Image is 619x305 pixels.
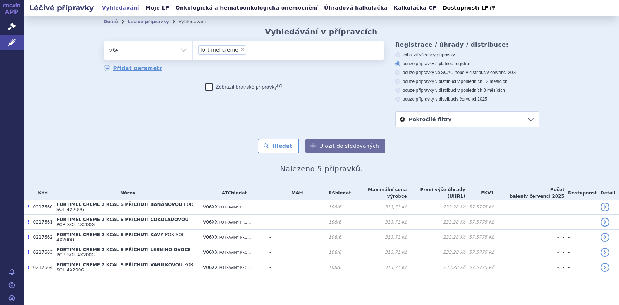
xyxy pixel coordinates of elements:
[280,164,363,173] span: Nalezeno 5 přípravků.
[559,260,564,275] td: -
[465,186,494,200] th: EKV1
[266,260,325,275] td: -
[277,83,282,88] abbr: (?)
[351,215,407,230] td: 313,71 Kč
[465,245,494,260] td: 57,5775 Kč
[465,200,494,215] td: 57,5775 Kč
[56,202,193,212] span: POR SOL 4X200G
[564,200,597,215] td: -
[27,265,29,270] span: Poslední data tohoto produktu jsou ze SCAU platného k 01.07.2025.
[29,186,52,200] th: Kód
[205,83,282,91] label: Zobrazit bratrské přípravky
[494,215,559,230] td: -
[100,3,141,13] a: Vyhledávání
[56,252,95,257] span: POR SOL 4X200G
[494,186,564,200] th: Počet balení
[407,215,465,230] td: 233,28 Kč
[465,260,494,275] td: 57,5775 Kč
[351,260,407,275] td: 313,71 Kč
[240,47,245,52] span: ×
[329,250,341,255] span: 108/6
[407,186,465,200] th: První výše úhrady (UHR1)
[27,204,29,210] span: Poslední data tohoto produktu jsou ze SCAU platného k 01.07.2025.
[56,262,183,267] span: FORTIMEL CREME 2 KCAL S PŘÍCHUTÍ VANILKOVOU
[601,263,609,272] a: detail
[104,65,162,71] a: Přidat parametr
[56,217,189,222] span: FORTIMEL CREME 2 KCAL S PŘÍCHUTÍ ČOKOLÁDOVOU
[601,233,609,242] a: detail
[564,230,597,245] td: -
[325,186,351,200] th: RS
[351,245,407,260] td: 313,71 Kč
[219,235,251,239] span: POTRAVINY PRO...
[56,202,182,207] span: FORTIMEL CREME 2 KCAL S PŘÍCHUTÍ BANÁNOVOU
[104,19,118,24] a: Domů
[494,245,559,260] td: -
[266,186,325,200] th: MAH
[322,3,390,13] a: Úhradová kalkulačka
[29,230,52,245] td: 0217662
[265,27,378,36] h2: Vyhledávání v přípravcích
[335,190,351,196] a: vyhledávání neobsahuje žádnou platnou referenční skupinu
[329,265,341,270] span: 108/6
[173,3,320,13] a: Onkologická a hematoonkologická onemocnění
[395,70,539,76] label: pouze přípravky ve SCAU nebo v distribuci
[248,45,252,54] input: fortimel creme
[143,3,171,13] a: Moje LP
[564,215,597,230] td: -
[443,5,489,11] span: Dostupnosti LP
[335,190,351,196] del: hledat
[203,235,218,240] span: V06XX
[56,262,193,273] span: POR SOL 4X200G
[407,260,465,275] td: 233,28 Kč
[53,186,199,200] th: Název
[601,248,609,257] a: detail
[203,220,218,225] span: V06XX
[351,200,407,215] td: 313,71 Kč
[407,245,465,260] td: 233,28 Kč
[494,260,559,275] td: -
[29,215,52,230] td: 0217661
[395,96,539,102] label: pouze přípravky v distribuci
[219,250,251,255] span: POTRAVINY PRO...
[128,19,169,24] a: Léčivé přípravky
[465,215,494,230] td: 57,5775 Kč
[266,245,325,260] td: -
[27,235,29,240] span: Poslední data tohoto produktu jsou ze SCAU platného k 01.07.2025.
[266,200,325,215] td: -
[56,222,95,227] span: POR SOL 4X200G
[56,232,185,242] span: POR SOL 4X200G
[395,52,539,58] label: zobrazit všechny přípravky
[559,215,564,230] td: -
[203,250,218,255] span: V06XX
[56,232,164,237] span: FORTIMEL CREME 2 KCAL S PŘÍCHUTÍ KÁVY
[203,204,218,210] span: V06XX
[219,205,251,209] span: POTRAVINY PRO...
[29,260,52,275] td: 0217664
[564,186,597,200] th: Dostupnost
[395,41,539,48] h3: Registrace / úhrady / distribuce:
[29,200,52,215] td: 0217660
[200,47,238,52] span: fortimel creme
[564,260,597,275] td: -
[266,215,325,230] td: -
[231,190,247,196] a: hledat
[199,186,266,200] th: ATC
[601,218,609,227] a: detail
[494,230,559,245] td: -
[395,78,539,84] label: pouze přípravky v distribuci v posledních 12 měsících
[351,230,407,245] td: 313,71 Kč
[407,200,465,215] td: 233,28 Kč
[494,200,559,215] td: -
[487,70,518,75] span: v červenci 2025
[329,220,341,225] span: 108/6
[525,194,564,199] span: v červenci 2025
[203,265,218,270] span: V06XX
[395,87,539,93] label: pouze přípravky v distribuci v posledních 3 měsících
[559,245,564,260] td: -
[456,97,487,102] span: v červenci 2025
[559,230,564,245] td: -
[351,186,407,200] th: Maximální cena výrobce
[27,250,29,255] span: Poslední data tohoto produktu jsou ze SCAU platného k 01.07.2025.
[395,61,539,67] label: pouze přípravky s platnou registrací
